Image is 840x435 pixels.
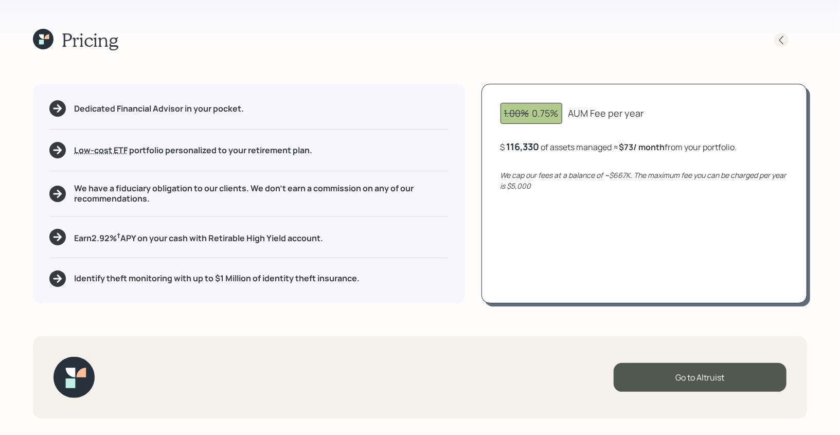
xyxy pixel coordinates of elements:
h5: Dedicated Financial Advisor in your pocket. [74,104,244,114]
span: Low-cost ETF [74,144,128,156]
h5: Earn 2.92 % APY on your cash with Retirable High Yield account. [74,231,323,244]
div: AUM Fee per year [568,106,644,120]
sup: † [117,231,120,240]
h1: Pricing [62,29,118,51]
iframe: Customer reviews powered by Trustpilot [107,348,238,425]
h5: Identify theft monitoring with up to $1 Million of identity theft insurance. [74,274,360,283]
div: Go to Altruist [614,363,787,392]
h5: portfolio personalized to your retirement plan. [74,146,312,155]
b: $73 / month [619,141,665,153]
i: We cap our fees at a balance of ~$667K. The maximum fee you can be charged per year is $5,000 [501,170,787,191]
div: $ of assets managed ≈ from your portfolio . [501,140,737,153]
div: 0.75% [504,106,559,120]
div: 116,330 [507,140,540,153]
span: 1.00% [504,107,529,119]
h5: We have a fiduciary obligation to our clients. We don't earn a commission on any of our recommend... [74,184,449,203]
